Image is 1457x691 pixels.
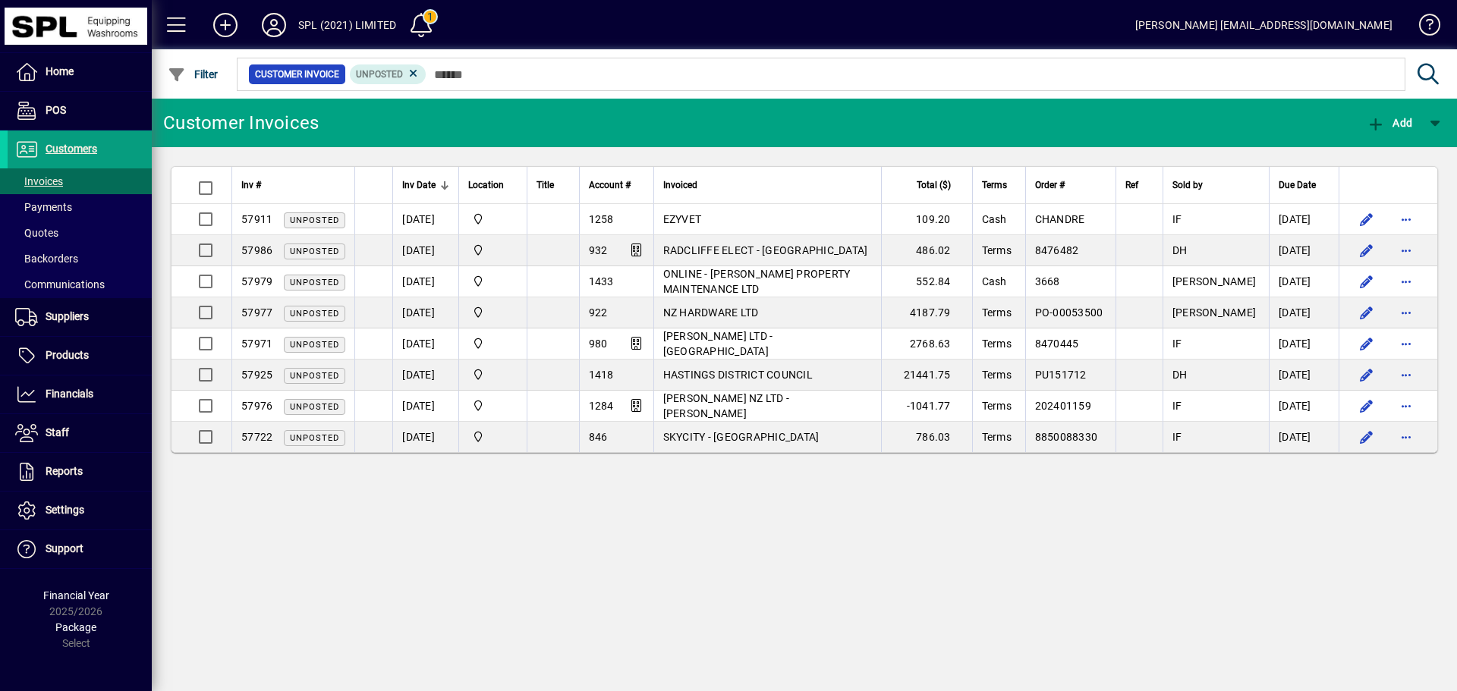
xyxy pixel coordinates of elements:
[663,392,790,419] span: [PERSON_NAME] NZ LTD - [PERSON_NAME]
[468,242,518,259] span: SPL (2021) Limited
[290,402,339,412] span: Unposted
[1269,360,1339,391] td: [DATE]
[241,306,272,319] span: 57977
[15,201,72,213] span: Payments
[290,278,339,287] span: Unposted
[663,177,872,193] div: Invoiced
[46,426,69,438] span: Staff
[663,177,697,193] span: Invoiced
[241,244,272,256] span: 57986
[356,69,403,80] span: Unposted
[46,143,97,155] span: Customers
[1172,369,1188,381] span: DH
[881,297,972,328] td: 4187.79
[1035,338,1079,350] span: 8470445
[891,177,965,193] div: Total ($)
[663,431,820,443] span: SKYCITY - [GEOGRAPHIC_DATA]
[881,266,972,297] td: 552.84
[1035,431,1098,443] span: 8850088330
[982,306,1012,319] span: Terms
[1035,369,1087,381] span: PU151712
[1279,177,1316,193] span: Due Date
[982,400,1012,412] span: Terms
[1172,177,1260,193] div: Sold by
[468,429,518,445] span: SPL (2021) Limited
[589,306,608,319] span: 922
[402,177,449,193] div: Inv Date
[1355,394,1379,418] button: Edit
[8,492,152,529] a: Settings
[1269,297,1339,328] td: [DATE]
[46,465,83,477] span: Reports
[881,235,972,266] td: 486.02
[392,204,458,235] td: [DATE]
[241,275,272,287] span: 57979
[298,13,396,37] div: SPL (2021) LIMITED
[402,177,436,193] span: Inv Date
[1035,177,1065,193] span: Order #
[1172,431,1182,443] span: IF
[46,388,93,400] span: Financials
[8,53,152,91] a: Home
[881,360,972,391] td: 21441.75
[290,340,339,350] span: Unposted
[241,338,272,350] span: 57971
[392,422,458,452] td: [DATE]
[392,297,458,328] td: [DATE]
[1355,238,1379,262] button: Edit
[589,244,608,256] span: 932
[1172,244,1188,256] span: DH
[255,67,339,82] span: Customer Invoice
[46,65,74,77] span: Home
[982,213,1007,225] span: Cash
[15,278,105,291] span: Communications
[468,177,518,193] div: Location
[392,266,458,297] td: [DATE]
[392,328,458,360] td: [DATE]
[290,371,339,381] span: Unposted
[1394,238,1418,262] button: More options
[589,177,644,193] div: Account #
[589,431,608,443] span: 846
[8,246,152,272] a: Backorders
[1035,306,1103,319] span: PO-00053500
[241,400,272,412] span: 57976
[1035,244,1079,256] span: 8476482
[1355,207,1379,231] button: Edit
[46,104,66,116] span: POS
[468,366,518,383] span: SPL (2021) Limited
[241,369,272,381] span: 57925
[8,375,152,413] a: Financials
[46,349,89,361] span: Products
[1394,300,1418,325] button: More options
[917,177,951,193] span: Total ($)
[1394,363,1418,387] button: More options
[241,213,272,225] span: 57911
[1035,275,1060,287] span: 3668
[881,391,972,422] td: -1041.77
[1269,235,1339,266] td: [DATE]
[290,247,339,256] span: Unposted
[163,111,319,135] div: Customer Invoices
[1125,177,1138,193] span: Ref
[468,177,504,193] span: Location
[1172,275,1256,287] span: [PERSON_NAME]
[290,215,339,225] span: Unposted
[8,414,152,452] a: Staff
[1172,338,1182,350] span: IF
[1172,306,1256,319] span: [PERSON_NAME]
[201,11,250,39] button: Add
[468,335,518,352] span: SPL (2021) Limited
[589,177,631,193] span: Account #
[1408,3,1438,52] a: Knowledge Base
[537,177,554,193] span: Title
[537,177,569,193] div: Title
[1355,300,1379,325] button: Edit
[982,275,1007,287] span: Cash
[1172,177,1203,193] span: Sold by
[663,330,773,357] span: [PERSON_NAME] LTD - [GEOGRAPHIC_DATA]
[1269,422,1339,452] td: [DATE]
[1035,400,1091,412] span: 202401159
[46,310,89,322] span: Suppliers
[663,369,813,381] span: HASTINGS DISTRICT COUNCIL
